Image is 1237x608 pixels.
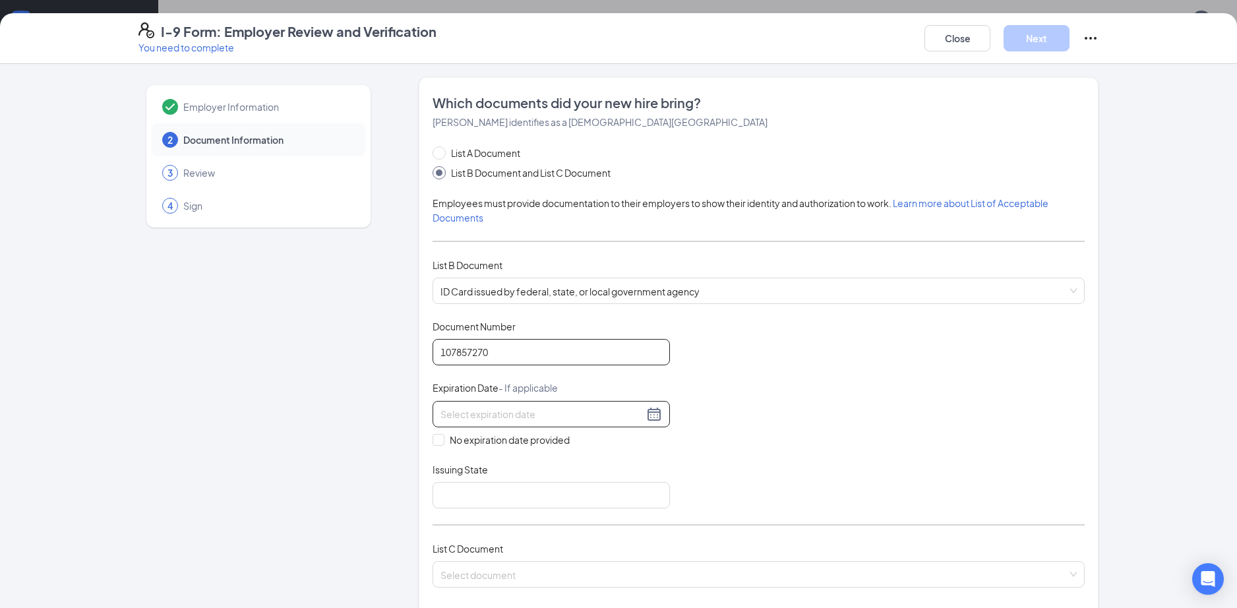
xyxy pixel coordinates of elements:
span: 3 [167,166,173,179]
span: Employer Information [183,100,352,113]
span: Issuing State [433,463,488,476]
span: List A Document [446,146,526,160]
span: List C Document [433,543,503,555]
span: - If applicable [498,382,558,394]
svg: Checkmark [162,99,178,115]
span: ID Card issued by federal, state, or local government agency [440,278,1077,303]
div: Open Intercom Messenger [1192,563,1224,595]
span: Document Information [183,133,352,146]
span: 2 [167,133,173,146]
span: Which documents did your new hire bring? [433,94,1085,112]
p: You need to complete [138,41,437,54]
span: List B Document and List C Document [446,166,616,180]
span: Expiration Date [433,381,558,394]
h4: I-9 Form: Employer Review and Verification [161,22,437,41]
span: 4 [167,199,173,212]
svg: FormI9EVerifyIcon [138,22,154,38]
span: Sign [183,199,352,212]
input: Select expiration date [440,407,644,421]
button: Close [924,25,990,51]
span: No expiration date provided [444,433,575,447]
span: List B Document [433,259,502,271]
span: Employees must provide documentation to their employers to show their identity and authorization ... [433,197,1048,224]
span: Review [183,166,352,179]
svg: Ellipses [1083,30,1099,46]
button: Next [1004,25,1070,51]
span: [PERSON_NAME] identifies as a [DEMOGRAPHIC_DATA][GEOGRAPHIC_DATA] [433,116,768,128]
span: Document Number [433,320,516,333]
